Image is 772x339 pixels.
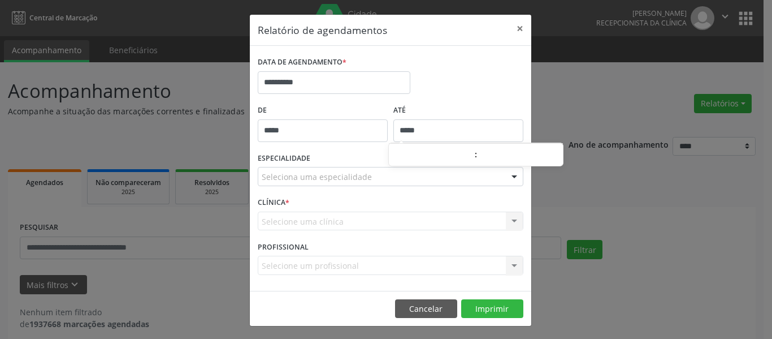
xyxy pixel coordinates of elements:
span: : [474,143,478,166]
button: Close [509,15,531,42]
label: PROFISSIONAL [258,238,309,256]
label: DATA DE AGENDAMENTO [258,54,346,71]
input: Hour [389,144,474,167]
label: De [258,102,388,119]
button: Imprimir [461,299,523,319]
label: ESPECIALIDADE [258,150,310,168]
label: CLÍNICA [258,194,289,212]
button: Cancelar [395,299,457,319]
h5: Relatório de agendamentos [258,23,387,37]
input: Minute [478,144,563,167]
span: Seleciona uma especialidade [262,171,372,183]
label: ATÉ [393,102,523,119]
